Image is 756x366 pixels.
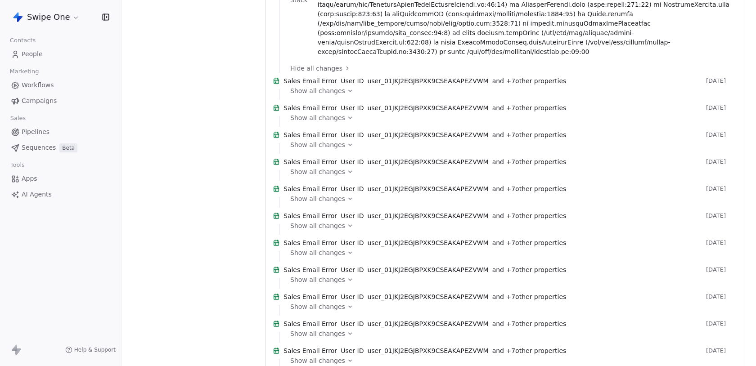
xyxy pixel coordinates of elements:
a: Pipelines [7,125,114,139]
span: user_01JKJ2EGJBPXK9CSEAKAPEZVWM [367,319,488,328]
span: and + 7 other properties [492,265,567,274]
span: user_01JKJ2EGJBPXK9CSEAKAPEZVWM [367,157,488,166]
span: and + 7 other properties [492,184,567,193]
a: Show all changes [290,86,731,95]
span: Sales [6,112,30,125]
span: Apps [22,174,37,183]
img: Swipe%20One%20Logo%201-1.svg [13,12,23,22]
span: Show all changes [290,302,345,311]
a: Show all changes [290,221,731,230]
span: user_01JKJ2EGJBPXK9CSEAKAPEZVWM [367,292,488,301]
span: user_01JKJ2EGJBPXK9CSEAKAPEZVWM [367,346,488,355]
span: and + 7 other properties [492,346,567,355]
a: Show all changes [290,167,731,176]
span: user_01JKJ2EGJBPXK9CSEAKAPEZVWM [367,184,488,193]
span: [DATE] [706,104,738,112]
a: Show all changes [290,275,731,284]
span: User ID [341,76,364,85]
span: Sales Email Error [283,346,337,355]
span: Sales Email Error [283,265,337,274]
span: Sales Email Error [283,103,337,112]
span: [DATE] [706,77,738,85]
span: Show all changes [290,356,345,365]
span: [DATE] [706,158,738,165]
span: Pipelines [22,127,49,137]
a: Help & Support [65,346,116,353]
span: User ID [341,238,364,247]
span: AI Agents [22,190,52,199]
span: User ID [341,103,364,112]
span: User ID [341,130,364,139]
span: Show all changes [290,167,345,176]
span: User ID [341,292,364,301]
span: Sales Email Error [283,238,337,247]
span: user_01JKJ2EGJBPXK9CSEAKAPEZVWM [367,211,488,220]
a: Show all changes [290,329,731,338]
a: AI Agents [7,187,114,202]
a: Workflows [7,78,114,93]
span: User ID [341,265,364,274]
a: Show all changes [290,194,731,203]
span: Sales Email Error [283,184,337,193]
span: Sales Email Error [283,211,337,220]
a: Apps [7,171,114,186]
span: Contacts [6,34,40,47]
span: Marketing [6,65,43,78]
span: user_01JKJ2EGJBPXK9CSEAKAPEZVWM [367,265,488,274]
span: Show all changes [290,113,345,122]
span: Sales Email Error [283,130,337,139]
a: Show all changes [290,140,731,149]
span: Sales Email Error [283,292,337,301]
a: Show all changes [290,302,731,311]
a: People [7,47,114,62]
span: and + 7 other properties [492,319,567,328]
span: Tools [6,158,28,172]
a: SequencesBeta [7,140,114,155]
span: Sequences [22,143,56,152]
span: [DATE] [706,239,738,246]
span: user_01JKJ2EGJBPXK9CSEAKAPEZVWM [367,130,488,139]
a: Show all changes [290,113,731,122]
span: Swipe One [27,11,70,23]
span: Campaigns [22,96,57,106]
span: [DATE] [706,131,738,138]
span: Show all changes [290,275,345,284]
span: Show all changes [290,221,345,230]
a: Show all changes [290,356,731,365]
span: user_01JKJ2EGJBPXK9CSEAKAPEZVWM [367,103,488,112]
span: People [22,49,43,59]
button: Swipe One [11,9,81,25]
span: Sales Email Error [283,319,337,328]
span: and + 7 other properties [492,76,567,85]
span: Show all changes [290,140,345,149]
span: and + 7 other properties [492,292,567,301]
span: Hide all changes [290,64,342,73]
a: Campaigns [7,94,114,108]
span: and + 7 other properties [492,238,567,247]
span: [DATE] [706,293,738,300]
span: [DATE] [706,212,738,219]
span: Workflows [22,80,54,90]
span: Show all changes [290,329,345,338]
span: and + 7 other properties [492,130,567,139]
span: Show all changes [290,194,345,203]
span: [DATE] [706,320,738,327]
span: [DATE] [706,185,738,192]
span: Show all changes [290,248,345,257]
span: Help & Support [74,346,116,353]
span: User ID [341,211,364,220]
span: Sales Email Error [283,76,337,85]
a: Show all changes [290,248,731,257]
span: Beta [59,143,77,152]
span: and + 7 other properties [492,211,567,220]
span: and + 7 other properties [492,157,567,166]
span: Sales Email Error [283,157,337,166]
span: User ID [341,346,364,355]
span: [DATE] [706,266,738,273]
span: User ID [341,157,364,166]
span: Show all changes [290,86,345,95]
span: [DATE] [706,347,738,354]
a: Hide all changes [290,64,731,73]
span: User ID [341,319,364,328]
span: user_01JKJ2EGJBPXK9CSEAKAPEZVWM [367,238,488,247]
